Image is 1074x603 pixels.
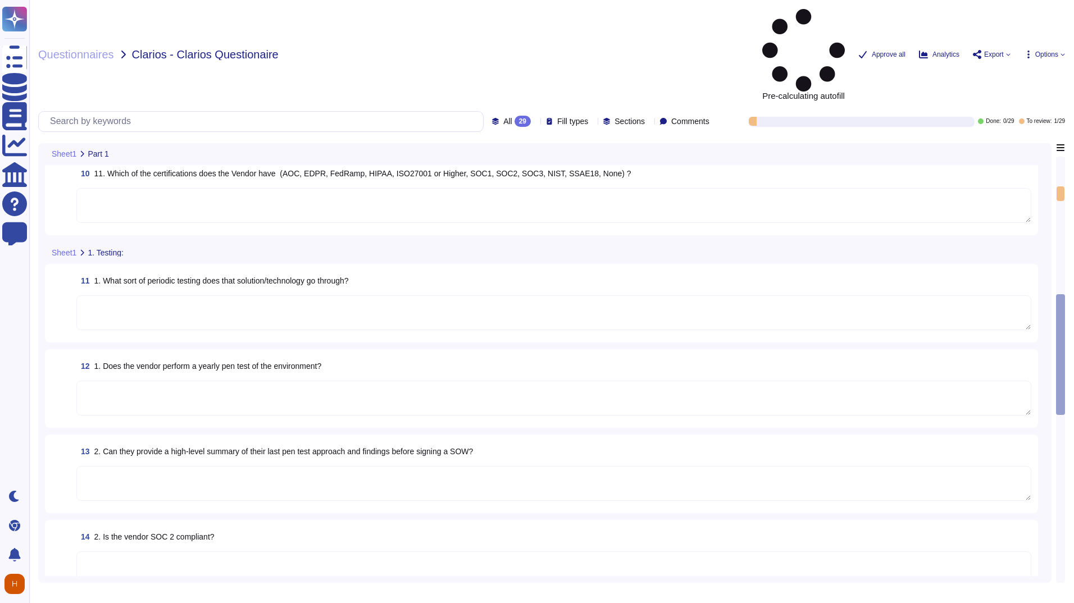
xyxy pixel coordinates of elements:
[44,112,483,131] input: Search by keywords
[1027,118,1052,124] span: To review:
[94,447,474,456] span: 2. Can they provide a high-level summary of their last pen test approach and findings before sign...
[919,50,959,59] button: Analytics
[2,572,33,596] button: user
[132,49,279,60] span: Clarios - Clarios Questionaire
[76,170,90,177] span: 10
[38,49,114,60] span: Questionnaires
[52,249,76,257] span: Sheet1
[76,277,90,285] span: 11
[76,533,90,541] span: 14
[615,117,645,125] span: Sections
[503,117,512,125] span: All
[932,51,959,58] span: Analytics
[88,150,108,158] span: Part 1
[1035,51,1058,58] span: Options
[858,50,905,59] button: Approve all
[76,362,90,370] span: 12
[94,362,322,371] span: 1. Does the vendor perform a yearly pen test of the environment?
[94,276,349,285] span: 1. What sort of periodic testing does that solution/technology go through?
[986,118,1001,124] span: Done:
[52,150,76,158] span: Sheet1
[1054,118,1065,124] span: 1 / 29
[557,117,588,125] span: Fill types
[94,169,631,178] span: 11. Which of the certifications does the Vendor have (AOC, EDPR, FedRamp, HIPAA, ISO27001 or High...
[1003,118,1014,124] span: 0 / 29
[4,574,25,594] img: user
[88,249,124,257] span: 1. Testing:
[76,447,90,455] span: 13
[515,116,531,127] div: 29
[671,117,709,125] span: Comments
[984,51,1004,58] span: Export
[94,532,215,541] span: 2. Is the vendor SOC 2 compliant?
[872,51,905,58] span: Approve all
[762,9,845,100] span: Pre-calculating autofill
